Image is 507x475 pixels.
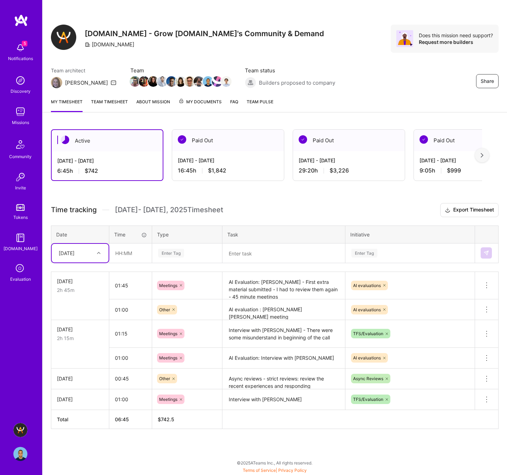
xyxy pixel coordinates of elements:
[8,55,33,62] div: Notifications
[353,355,381,360] span: AI evaluations
[12,119,29,126] div: Missions
[223,273,344,299] textarea: AI Evaluation: [PERSON_NAME] - First extra material submitted - I had to review them again - 45 m...
[51,25,76,50] img: Company Logo
[42,454,507,471] div: © 2025 ATeams Inc., All rights reserved.
[13,73,27,87] img: discovery
[278,468,307,473] a: Privacy Policy
[223,349,344,368] textarea: AI Evaluation: Interview with [PERSON_NAME]
[247,98,273,112] a: Team Pulse
[222,76,231,87] a: Team Member Avatar
[223,369,344,389] textarea: Async reviews - strict reviews: review the recent experiences and responding
[440,203,499,217] button: Export Timesheet
[185,76,194,87] a: Team Member Avatar
[481,78,494,85] span: Share
[16,204,25,211] img: tokens
[396,30,413,47] img: Avatar
[13,214,28,221] div: Tokens
[51,98,83,112] a: My timesheet
[109,324,152,343] input: HH:MM
[245,77,256,88] img: Builders proposed to company
[12,447,29,461] a: User Avatar
[158,248,184,259] div: Enter Tag
[293,130,405,151] div: Paid Out
[51,410,109,429] th: Total
[178,98,222,106] span: My Documents
[213,76,222,87] a: Team Member Avatar
[159,397,177,402] span: Meetings
[51,206,97,214] span: Time tracking
[65,79,108,86] div: [PERSON_NAME]
[243,468,307,473] span: |
[159,283,177,288] span: Meetings
[85,167,98,175] span: $742
[152,226,222,243] th: Type
[11,87,31,95] div: Discovery
[109,390,152,409] input: HH:MM
[14,262,27,275] i: icon SelectionTeam
[208,167,226,174] span: $1,842
[259,79,335,86] span: Builders proposed to company
[13,447,27,461] img: User Avatar
[222,226,345,243] th: Task
[130,76,139,87] a: Team Member Avatar
[12,423,29,437] a: A.Team - Grow A.Team's Community & Demand
[57,326,103,333] div: [DATE]
[194,76,203,87] a: Team Member Avatar
[9,153,32,160] div: Community
[243,468,276,473] a: Terms of Service
[159,355,177,360] span: Meetings
[230,98,238,112] a: FAQ
[149,76,158,87] a: Team Member Avatar
[52,130,163,151] div: Active
[15,184,26,191] div: Invite
[353,397,383,402] span: TFS/Evaluation
[221,76,232,87] img: Team Member Avatar
[109,300,152,319] input: HH:MM
[299,157,399,164] div: [DATE] - [DATE]
[353,331,383,336] span: TFS/Evaluation
[299,135,307,144] img: Paid Out
[109,369,152,388] input: HH:MM
[13,105,27,119] img: teamwork
[483,250,489,256] img: Submit
[115,206,223,214] span: [DATE] - [DATE] , 2025 Timesheet
[85,29,324,38] h3: [DOMAIN_NAME] - Grow [DOMAIN_NAME]'s Community & Demand
[194,76,204,87] img: Team Member Avatar
[57,334,103,342] div: 2h 15m
[476,74,499,88] button: Share
[130,76,140,87] img: Team Member Avatar
[109,276,152,295] input: HH:MM
[59,249,74,257] div: [DATE]
[178,135,186,144] img: Paid Out
[109,410,152,429] th: 06:45
[176,76,185,87] a: Team Member Avatar
[130,67,231,74] span: Team
[172,130,284,151] div: Paid Out
[247,99,273,104] span: Team Pulse
[109,349,152,367] input: HH:MM
[110,244,151,262] input: HH:MM
[184,76,195,87] img: Team Member Avatar
[51,77,62,88] img: Team Architect
[61,136,69,144] img: Active
[223,300,344,319] textarea: AI evaluation : [PERSON_NAME] [PERSON_NAME] meeting
[447,167,461,174] span: $999
[12,136,29,153] img: Community
[166,76,177,87] img: Team Member Avatar
[299,167,399,174] div: 29:20 h
[419,39,493,45] div: Request more builders
[419,32,493,39] div: Does this mission need support?
[212,76,222,87] img: Team Member Avatar
[353,307,381,312] span: AI evaluations
[175,76,186,87] img: Team Member Avatar
[223,321,344,347] textarea: Interview with [PERSON_NAME] - There were some misunderstand in beginning of the call
[353,376,383,381] span: Async Reviews
[223,390,344,409] textarea: Interview with [PERSON_NAME]
[420,135,428,144] img: Paid Out
[57,375,103,382] div: [DATE]
[351,248,377,259] div: Enter Tag
[178,98,222,112] a: My Documents
[13,170,27,184] img: Invite
[159,376,170,381] span: Other
[245,67,335,74] span: Team status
